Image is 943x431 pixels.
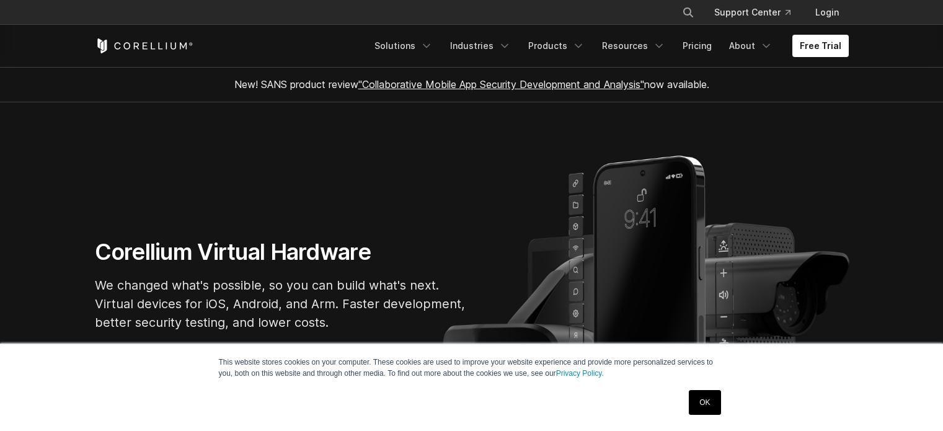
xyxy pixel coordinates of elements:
[805,1,849,24] a: Login
[595,35,673,57] a: Resources
[234,78,709,91] span: New! SANS product review now available.
[367,35,849,57] div: Navigation Menu
[95,276,467,332] p: We changed what's possible, so you can build what's next. Virtual devices for iOS, Android, and A...
[704,1,800,24] a: Support Center
[675,35,719,57] a: Pricing
[219,357,725,379] p: This website stores cookies on your computer. These cookies are used to improve your website expe...
[95,38,193,53] a: Corellium Home
[677,1,699,24] button: Search
[358,78,644,91] a: "Collaborative Mobile App Security Development and Analysis"
[722,35,780,57] a: About
[443,35,518,57] a: Industries
[667,1,849,24] div: Navigation Menu
[521,35,592,57] a: Products
[95,238,467,266] h1: Corellium Virtual Hardware
[792,35,849,57] a: Free Trial
[556,369,604,378] a: Privacy Policy.
[367,35,440,57] a: Solutions
[689,390,720,415] a: OK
